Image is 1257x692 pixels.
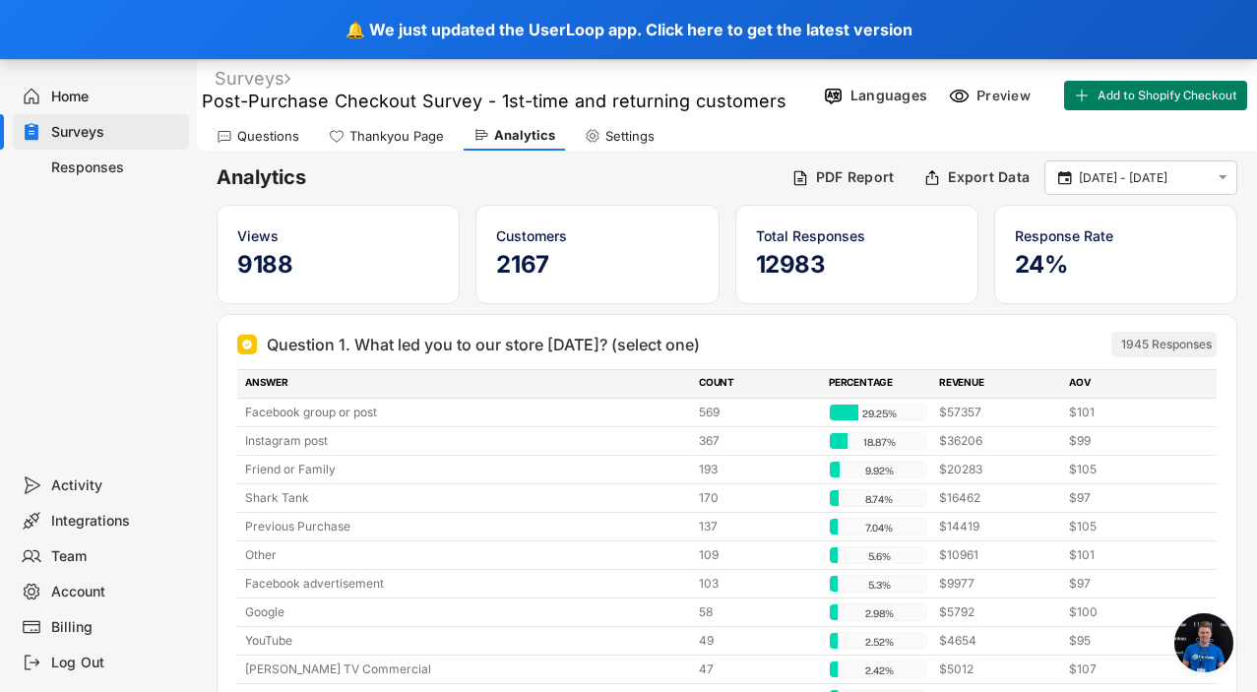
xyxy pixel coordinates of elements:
[1121,337,1212,352] div: 1945 Responses
[699,432,817,450] div: 367
[699,489,817,507] div: 170
[1069,661,1187,678] div: $107
[267,333,700,356] div: Question 1. What led you to our store [DATE]? (select one)
[939,489,1057,507] div: $16462
[976,87,1036,104] div: Preview
[51,158,181,177] div: Responses
[834,433,924,451] div: 18.87%
[939,432,1057,450] div: $36206
[834,633,924,651] div: 2.52%
[699,546,817,564] div: 109
[834,462,924,479] div: 9.92%
[605,128,655,145] div: Settings
[823,86,844,106] img: Language%20Icon.svg
[245,546,687,564] div: Other
[51,583,181,601] div: Account
[349,128,444,145] div: Thankyou Page
[1069,375,1187,393] div: AOV
[756,250,958,280] h5: 12983
[237,225,439,246] div: Views
[1174,613,1233,672] a: Open chat
[816,168,895,186] div: PDF Report
[202,91,786,111] font: Post-Purchase Checkout Survey - 1st-time and returning customers
[496,225,698,246] div: Customers
[245,489,687,507] div: Shark Tank
[850,87,927,104] div: Languages
[51,654,181,672] div: Log Out
[834,576,924,594] div: 5.3%
[237,250,439,280] h5: 9188
[829,375,927,393] div: PERCENTAGE
[834,490,924,508] div: 8.74%
[245,518,687,535] div: Previous Purchase
[699,404,817,421] div: 569
[699,461,817,478] div: 193
[1079,168,1209,188] input: Select Date Range
[51,547,181,566] div: Team
[834,547,924,565] div: 5.6%
[699,661,817,678] div: 47
[245,432,687,450] div: Instagram post
[237,128,299,145] div: Questions
[217,164,777,191] h6: Analytics
[834,405,924,422] div: 29.25%
[939,632,1057,650] div: $4654
[1069,432,1187,450] div: $99
[241,339,253,350] img: Single Select
[834,661,924,679] div: 2.42%
[51,123,181,142] div: Surveys
[1098,90,1237,101] span: Add to Shopify Checkout
[834,519,924,536] div: 7.04%
[1069,575,1187,593] div: $97
[1069,489,1187,507] div: $97
[1219,169,1227,186] text: 
[245,375,687,393] div: ANSWER
[699,632,817,650] div: 49
[939,375,1057,393] div: REVENUE
[699,375,817,393] div: COUNT
[494,127,555,144] div: Analytics
[245,461,687,478] div: Friend or Family
[245,632,687,650] div: YouTube
[939,661,1057,678] div: $5012
[939,575,1057,593] div: $9977
[939,603,1057,621] div: $5792
[1015,250,1217,280] h5: 24%
[51,476,181,495] div: Activity
[1064,81,1247,110] button: Add to Shopify Checkout
[51,618,181,637] div: Billing
[1055,169,1074,187] button: 
[1069,518,1187,535] div: $105
[245,603,687,621] div: Google
[1015,225,1217,246] div: Response Rate
[1069,404,1187,421] div: $101
[215,67,290,90] div: Surveys
[939,546,1057,564] div: $10961
[496,250,698,280] h5: 2167
[699,603,817,621] div: 58
[245,404,687,421] div: Facebook group or post
[756,225,958,246] div: Total Responses
[51,88,181,106] div: Home
[1069,603,1187,621] div: $100
[939,518,1057,535] div: $14419
[1069,461,1187,478] div: $105
[834,604,924,622] div: 2.98%
[51,512,181,531] div: Integrations
[1214,169,1231,186] button: 
[1069,546,1187,564] div: $101
[948,168,1030,186] div: Export Data
[939,461,1057,478] div: $20283
[1069,632,1187,650] div: $95
[1058,168,1072,186] text: 
[699,575,817,593] div: 103
[245,661,687,678] div: [PERSON_NAME] TV Commercial
[245,575,687,593] div: Facebook advertisement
